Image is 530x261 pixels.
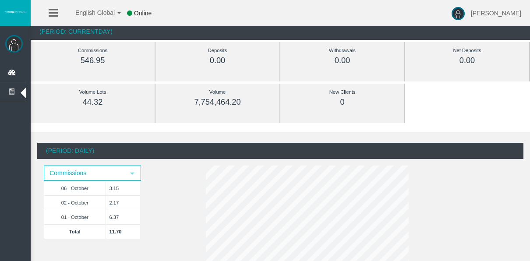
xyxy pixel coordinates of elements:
img: user-image [452,7,465,20]
td: 06 - October [44,181,106,195]
td: 01 - October [44,210,106,224]
td: 3.15 [106,181,140,195]
div: New Clients [300,87,385,97]
div: Volume [175,87,260,97]
div: 0.00 [300,56,385,66]
td: 02 - October [44,195,106,210]
span: select [129,170,136,177]
div: Deposits [175,46,260,56]
td: Total [44,224,106,239]
span: English Global [64,9,115,16]
div: Net Deposits [425,46,509,56]
div: Volume Lots [50,87,135,97]
div: Withdrawals [300,46,385,56]
span: Commissions [45,166,124,180]
td: 2.17 [106,195,140,210]
div: Commissions [50,46,135,56]
span: Online [134,10,152,17]
div: 0.00 [175,56,260,66]
div: (Period: Daily) [37,143,523,159]
td: 6.37 [106,210,140,224]
div: (Period: CurrentDay) [31,24,530,40]
div: 0.00 [425,56,509,66]
div: 44.32 [50,97,135,107]
img: logo.svg [4,10,26,14]
div: 7,754,464.20 [175,97,260,107]
div: 546.95 [50,56,135,66]
div: 0 [300,97,385,107]
td: 11.70 [106,224,140,239]
span: [PERSON_NAME] [471,10,521,17]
